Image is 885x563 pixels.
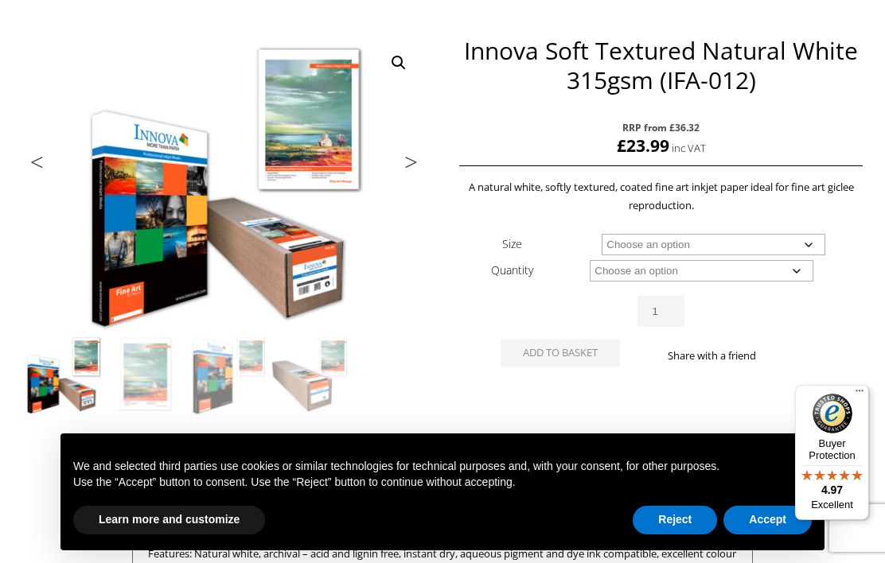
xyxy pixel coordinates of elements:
[850,385,869,404] button: Menu
[73,506,265,534] button: Learn more and customize
[459,36,863,95] h1: Innova Soft Textured Natural White 315gsm (IFA-012)
[800,349,813,362] img: email sharing button
[105,334,185,414] img: Innova Soft Textured Natural White 315gsm (IFA-012) - Image 2
[781,349,793,362] img: twitter sharing button
[384,49,413,77] a: View full-screen image gallery
[491,262,533,278] label: Quantity
[501,339,620,367] button: Add to basket
[723,506,812,534] button: Accept
[617,134,669,157] bdi: 23.99
[821,483,843,496] span: 4.97
[813,394,852,433] img: Trusted Shops Trustmark
[637,296,684,327] input: Product quantity
[661,347,762,365] p: Share with a friend
[795,385,869,520] button: Trusted Shops TrustmarkBuyer Protection4.97Excellent
[73,459,812,475] p: We and selected third parties use cookies or similar technologies for technical purposes and, wit...
[617,134,626,157] span: £
[762,349,774,362] img: facebook sharing button
[23,334,103,414] img: Innova Soft Textured Natural White 315gsm (IFA-012)
[73,475,812,491] p: Use the “Accept” button to consent. Use the “Reject” button to continue without accepting.
[459,178,863,215] p: A natural white, softly textured, coated fine art inkjet paper ideal for fine art giclee reproduc...
[459,118,863,137] span: RRP from £36.32
[188,334,268,414] img: Innova Soft Textured Natural White 315gsm (IFA-012) - Image 3
[795,499,869,511] p: Excellent
[633,506,717,534] button: Reject
[502,236,522,251] label: Size
[795,437,869,461] p: Buyer Protection
[270,334,350,414] img: Innova Soft Textured Natural White 315gsm (IFA-012) - Image 4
